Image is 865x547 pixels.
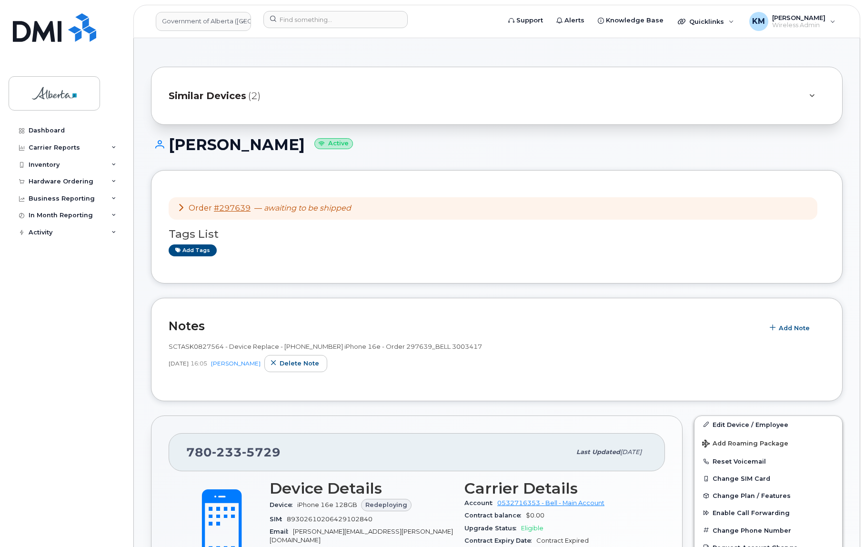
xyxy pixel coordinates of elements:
span: SCTASK0827564 - Device Replace - [PHONE_NUMBER] iPhone 16e - Order 297639_BELL 3003417 [169,343,482,350]
a: Add tags [169,244,217,256]
span: Last updated [576,448,620,456]
h3: Tags List [169,228,825,240]
small: Active [314,138,353,149]
span: (2) [248,89,261,103]
span: iPhone 16e 128GB [297,501,357,508]
span: Contract balance [464,512,526,519]
span: Similar Devices [169,89,246,103]
span: Contract Expired [536,537,589,544]
span: — [254,203,351,213]
span: Change Plan / Features [713,492,791,499]
a: 0532716353 - Bell - Main Account [497,499,604,506]
h1: [PERSON_NAME] [151,136,843,153]
h2: Notes [169,319,759,333]
span: SIM [270,516,287,523]
span: Delete note [280,359,319,368]
button: Change Plan / Features [694,487,842,504]
span: Redeploying [365,500,407,509]
span: [PERSON_NAME][EMAIL_ADDRESS][PERSON_NAME][DOMAIN_NAME] [270,528,453,544]
span: Add Roaming Package [702,440,788,449]
span: Contract Expiry Date [464,537,536,544]
span: [DATE] [620,448,642,456]
h3: Carrier Details [464,480,648,497]
span: 5729 [242,445,281,459]
span: Upgrade Status [464,525,521,532]
span: 780 [186,445,281,459]
a: [PERSON_NAME] [211,360,261,367]
span: Email [270,528,293,535]
button: Add Note [764,319,818,336]
a: #297639 [214,203,251,213]
button: Delete note [264,355,327,372]
span: 16:05 [191,359,207,367]
span: Eligible [521,525,543,532]
span: Add Note [779,324,810,333]
button: Enable Call Forwarding [694,504,842,521]
span: Enable Call Forwarding [713,509,790,517]
button: Change Phone Number [694,522,842,539]
span: 233 [212,445,242,459]
span: Account [464,499,497,506]
span: 89302610206429102840 [287,516,372,523]
span: $0.00 [526,512,544,519]
span: [DATE] [169,359,189,367]
h3: Device Details [270,480,453,497]
a: Edit Device / Employee [694,416,842,433]
button: Change SIM Card [694,470,842,487]
span: Device [270,501,297,508]
button: Add Roaming Package [694,433,842,453]
em: awaiting to be shipped [264,203,351,213]
span: Order [189,203,212,213]
button: Reset Voicemail [694,453,842,470]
